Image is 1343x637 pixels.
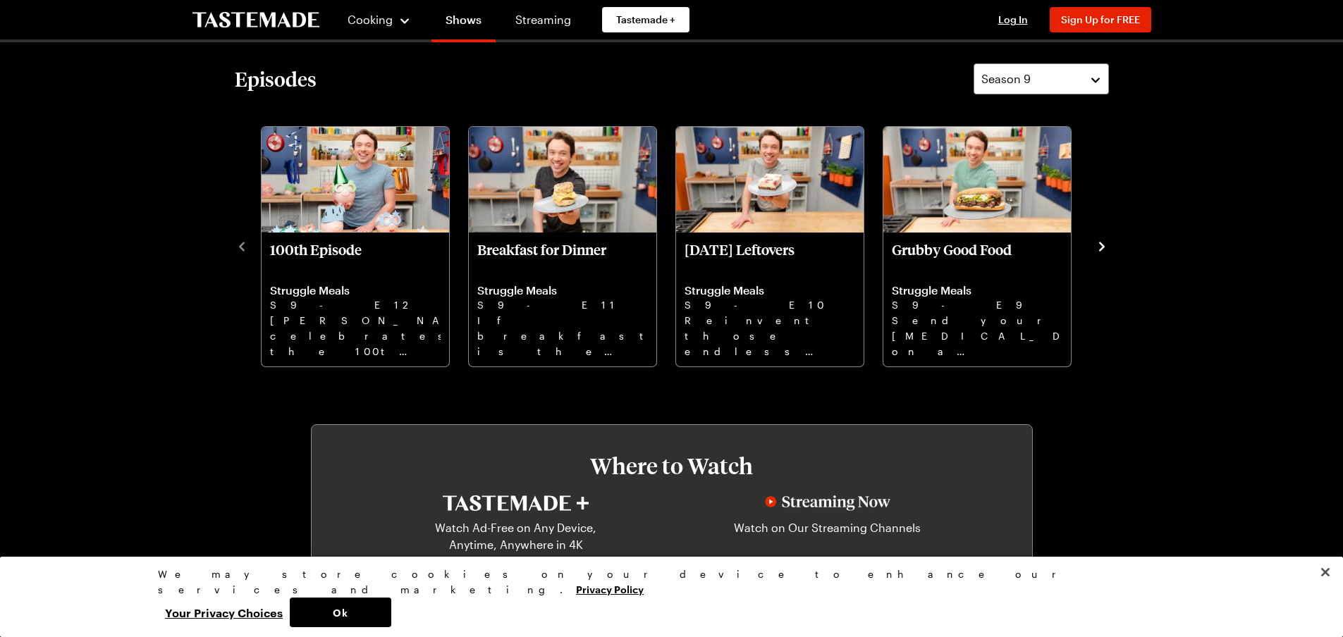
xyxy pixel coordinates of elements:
[348,13,393,26] span: Cooking
[892,297,1062,313] p: S9 - E9
[262,127,449,366] div: 100th Episode
[270,241,441,358] a: 100th Episode
[1095,237,1109,254] button: navigate to next item
[262,127,449,233] img: 100th Episode
[685,313,855,358] p: Reinvent those endless [DATE] leftovers with revamped dishes the family will love.
[477,241,648,358] a: Breakfast for Dinner
[602,7,689,32] a: Tastemade +
[616,13,675,27] span: Tastemade +
[477,283,648,297] p: Struggle Meals
[270,297,441,313] p: S9 - E12
[290,598,391,627] button: Ok
[685,283,855,297] p: Struggle Meals
[235,237,249,254] button: navigate to previous item
[676,127,864,233] img: Thanksgiving Leftovers
[1310,557,1341,588] button: Close
[1061,13,1140,25] span: Sign Up for FREE
[431,3,496,42] a: Shows
[685,297,855,313] p: S9 - E10
[685,241,855,358] a: Thanksgiving Leftovers
[235,66,317,92] h2: Episodes
[260,123,467,368] div: 1 / 12
[443,495,589,511] img: Tastemade+
[477,313,648,358] p: If breakfast is the most important meal of the day, why not eat it for dinner too?
[1050,7,1151,32] button: Sign Up for FREE
[415,519,618,553] p: Watch Ad-Free on Any Device, Anytime, Anywhere in 4K
[676,127,864,366] div: Thanksgiving Leftovers
[158,567,1173,598] div: We may store cookies on your device to enhance our services and marketing.
[981,70,1031,87] span: Season 9
[985,13,1041,27] button: Log In
[270,313,441,358] p: [PERSON_NAME] celebrates the 100th episode of Struggle Meals with a look back on memorable moments.
[158,598,290,627] button: Your Privacy Choices
[270,241,441,275] p: 100th Episode
[892,283,1062,297] p: Struggle Meals
[974,63,1109,94] button: Season 9
[675,123,882,368] div: 3 / 12
[998,13,1028,25] span: Log In
[576,582,644,595] a: More information about your privacy, opens in a new tab
[469,127,656,233] img: Breakfast for Dinner
[158,567,1173,627] div: Privacy
[892,241,1062,358] a: Grubby Good Food
[354,453,990,478] h3: Where to Watch
[882,123,1089,368] div: 4 / 12
[469,127,656,366] div: Breakfast for Dinner
[726,519,929,553] p: Watch on Our Streaming Channels
[348,3,412,37] button: Cooking
[883,127,1071,366] div: Grubby Good Food
[883,127,1071,233] img: Grubby Good Food
[467,123,675,368] div: 2 / 12
[892,313,1062,358] p: Send your [MEDICAL_DATA] on a flavorful food tour without leaving the Struggle Kitchen.
[765,495,890,511] img: Streaming
[892,241,1062,275] p: Grubby Good Food
[477,241,648,275] p: Breakfast for Dinner
[477,297,648,313] p: S9 - E11
[192,12,319,28] a: To Tastemade Home Page
[685,241,855,275] p: [DATE] Leftovers
[270,283,441,297] p: Struggle Meals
